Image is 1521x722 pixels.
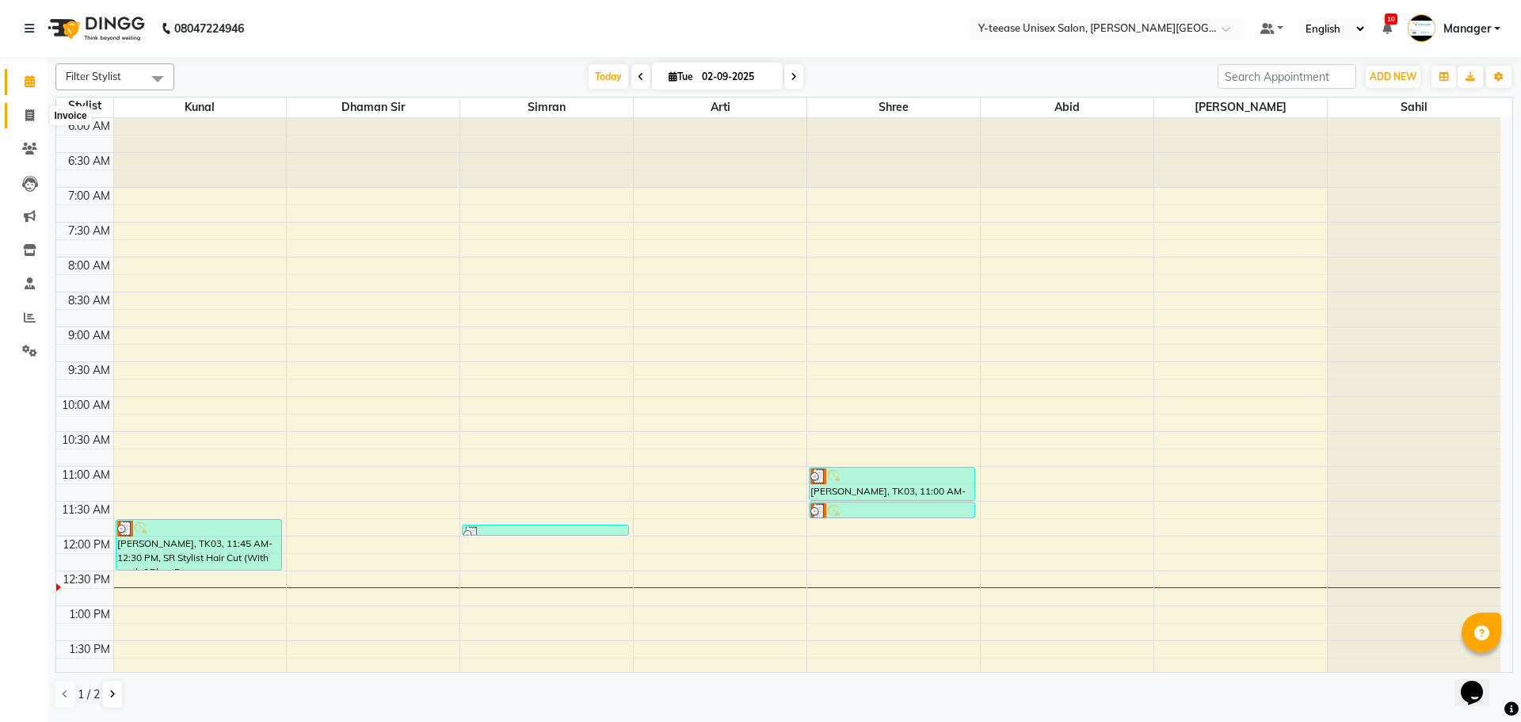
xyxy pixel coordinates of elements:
[65,327,113,344] div: 9:00 AM
[1454,659,1505,706] iframe: chat widget
[1385,13,1397,25] span: 10
[59,467,113,483] div: 11:00 AM
[59,502,113,518] div: 11:30 AM
[697,65,776,89] input: 2025-09-02
[1218,64,1356,89] input: Search Appointment
[65,258,113,274] div: 8:00 AM
[807,97,980,117] span: Shree
[287,97,459,117] span: Dhaman Sir
[59,397,113,414] div: 10:00 AM
[116,520,281,570] div: [PERSON_NAME], TK03, 11:45 AM-12:30 PM, SR Stylist Hair Cut (With wash &Blow Dry [DEMOGRAPHIC_DAT...
[981,97,1153,117] span: Abid
[460,97,633,117] span: Simran
[589,64,628,89] span: Today
[634,97,806,117] span: Arti
[59,537,113,553] div: 12:00 PM
[65,362,113,379] div: 9:30 AM
[1382,21,1392,36] a: 10
[66,641,113,658] div: 1:30 PM
[56,97,113,114] div: Stylist
[65,292,113,309] div: 8:30 AM
[174,6,244,51] b: 08047224946
[810,502,974,518] div: [PERSON_NAME], TK03, 11:30 AM-11:45 AM, Rica Roll On Wax Full Back
[1443,21,1491,37] span: Manager
[463,525,627,535] div: [PERSON_NAME], TK04, 11:50 AM-12:00 PM, Eyebrows
[66,70,121,82] span: Filter Stylist
[65,223,113,239] div: 7:30 AM
[1366,66,1420,88] button: ADD NEW
[50,106,90,125] div: Invoice
[40,6,149,51] img: logo
[1328,97,1500,117] span: Sahil
[66,606,113,623] div: 1:00 PM
[59,571,113,588] div: 12:30 PM
[1370,71,1416,82] span: ADD NEW
[1154,97,1327,117] span: [PERSON_NAME]
[78,686,100,703] span: 1 / 2
[114,97,287,117] span: Kunal
[665,71,697,82] span: Tue
[810,468,974,500] div: [PERSON_NAME], TK03, 11:00 AM-11:30 AM, Classic Clean-up
[1408,14,1435,42] img: Manager
[65,188,113,204] div: 7:00 AM
[59,432,113,449] div: 10:30 AM
[65,153,113,170] div: 6:30 AM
